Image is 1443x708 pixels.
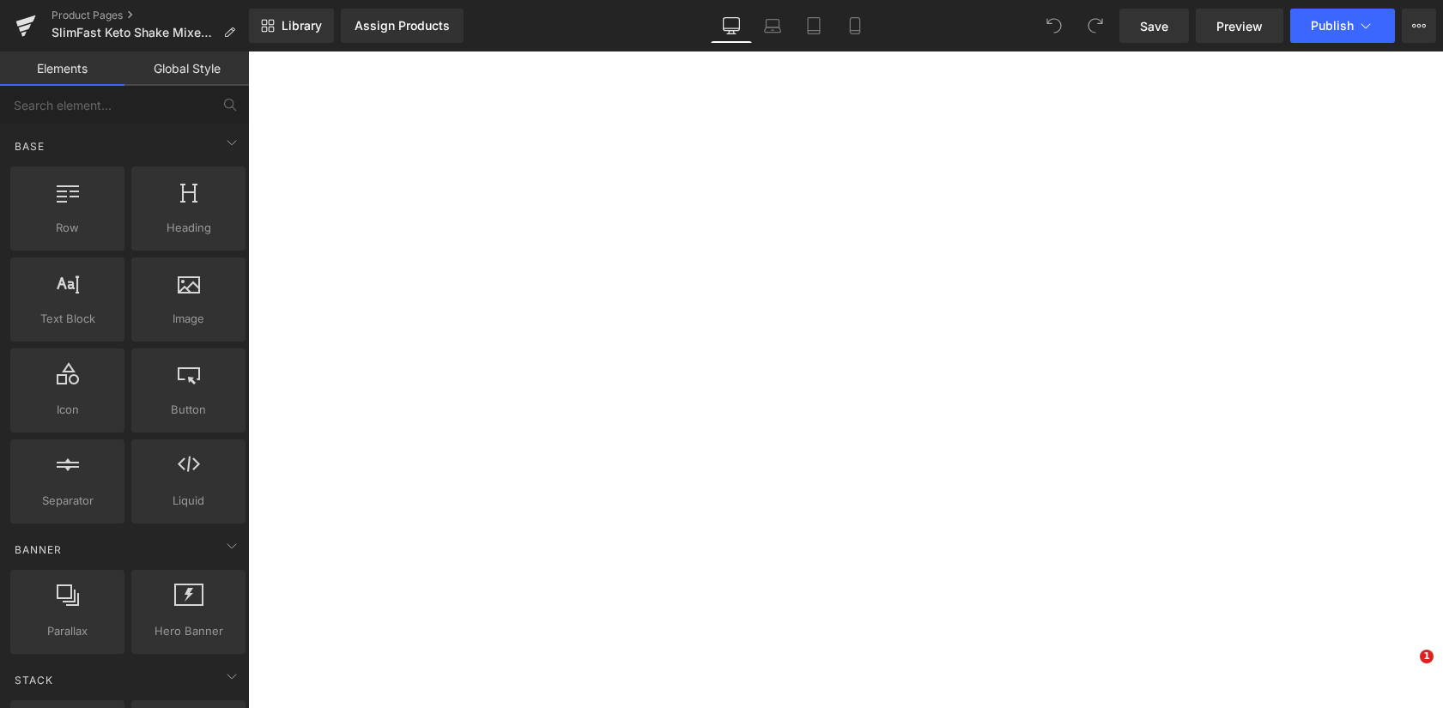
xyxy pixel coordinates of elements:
[15,401,119,419] span: Icon
[15,492,119,510] span: Separator
[1402,9,1436,43] button: More
[136,310,240,328] span: Image
[13,138,46,154] span: Base
[1311,19,1354,33] span: Publish
[1216,17,1263,35] span: Preview
[1290,9,1395,43] button: Publish
[1385,650,1426,691] iframe: Intercom live chat
[15,219,119,237] span: Row
[752,9,793,43] a: Laptop
[136,401,240,419] span: Button
[52,9,249,22] a: Product Pages
[136,219,240,237] span: Heading
[52,26,216,39] span: SlimFast Keto Shake Mixes - recharge format
[282,18,322,33] span: Library
[13,542,64,558] span: Banner
[124,51,249,86] a: Global Style
[136,492,240,510] span: Liquid
[834,9,876,43] a: Mobile
[13,672,55,688] span: Stack
[711,9,752,43] a: Desktop
[1140,17,1168,35] span: Save
[248,51,1443,708] iframe: To enrich screen reader interactions, please activate Accessibility in Grammarly extension settings
[1420,650,1434,663] span: 1
[355,19,450,33] div: Assign Products
[15,622,119,640] span: Parallax
[793,9,834,43] a: Tablet
[15,310,119,328] span: Text Block
[249,9,334,43] a: New Library
[136,622,240,640] span: Hero Banner
[1196,9,1283,43] a: Preview
[1078,9,1113,43] button: Redo
[1037,9,1071,43] button: Undo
